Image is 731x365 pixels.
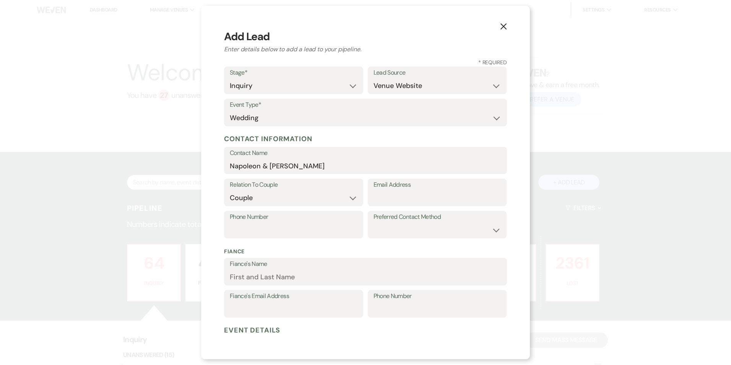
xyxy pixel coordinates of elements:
[230,158,501,173] input: First and Last Name
[230,291,357,302] label: Fiance's Email Address
[230,259,501,270] label: Fiance's Name
[224,59,507,67] h3: * Required
[374,291,501,302] label: Phone Number
[224,324,507,336] h5: Event Details
[230,67,357,78] label: Stage*
[230,179,357,191] label: Relation To Couple
[230,148,501,159] label: Contact Name
[224,248,507,256] p: Fiance
[224,45,507,54] h2: Enter details below to add a lead to your pipeline.
[230,99,501,111] label: Event Type*
[224,133,507,145] h5: Contact Information
[374,179,501,191] label: Email Address
[374,67,501,78] label: Lead Source
[374,212,501,223] label: Preferred Contact Method
[230,270,501,285] input: First and Last Name
[230,212,357,223] label: Phone Number
[224,29,507,45] h3: Add Lead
